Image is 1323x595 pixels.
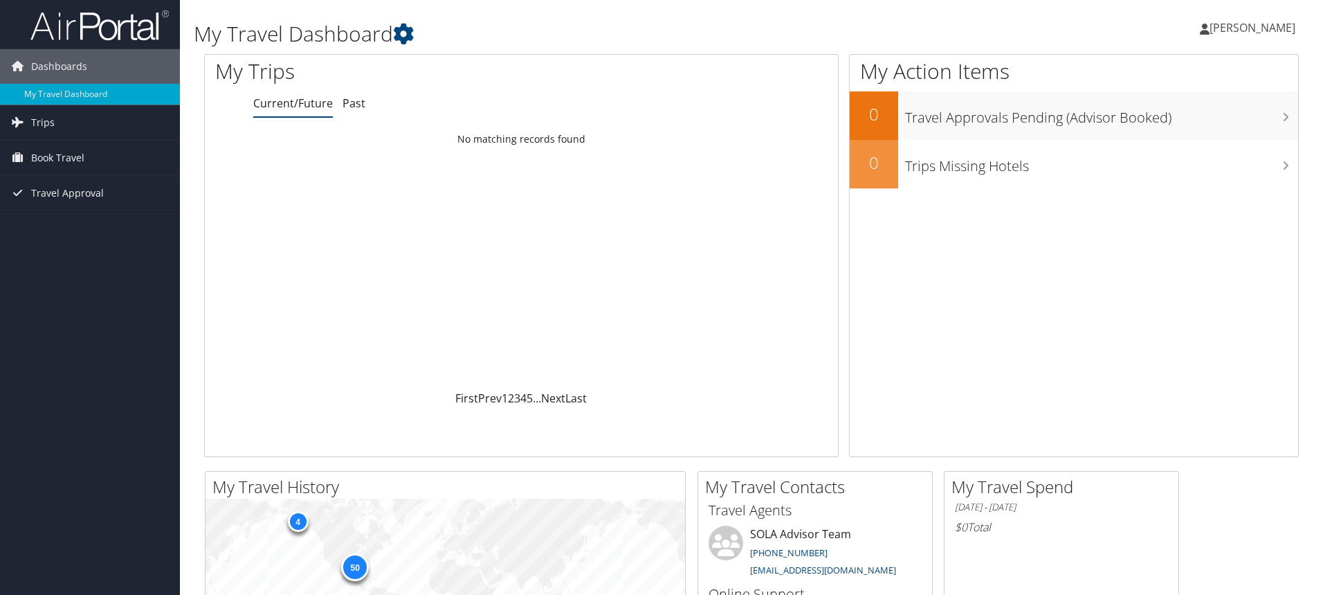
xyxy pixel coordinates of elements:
span: $0 [955,519,967,535]
h6: Total [955,519,1168,535]
span: [PERSON_NAME] [1210,20,1295,35]
span: Book Travel [31,141,84,175]
h1: My Trips [215,57,564,86]
a: 0Travel Approvals Pending (Advisor Booked) [850,91,1298,140]
h2: My Travel History [212,475,685,499]
h1: My Travel Dashboard [194,19,938,48]
a: Last [565,391,587,406]
li: SOLA Advisor Team [702,526,929,583]
a: 0Trips Missing Hotels [850,140,1298,188]
a: Past [343,96,365,111]
img: airportal-logo.png [30,9,169,42]
h3: Trips Missing Hotels [905,150,1298,176]
a: 5 [527,391,533,406]
span: Trips [31,105,55,140]
h2: My Travel Spend [951,475,1178,499]
h6: [DATE] - [DATE] [955,501,1168,514]
div: 4 [287,511,308,532]
h3: Travel Agents [709,501,922,520]
a: 1 [502,391,508,406]
a: First [455,391,478,406]
a: Next [541,391,565,406]
a: [PERSON_NAME] [1200,7,1309,48]
span: … [533,391,541,406]
span: Dashboards [31,49,87,84]
div: 50 [341,553,369,581]
a: [EMAIL_ADDRESS][DOMAIN_NAME] [750,564,896,576]
span: Travel Approval [31,176,104,211]
a: [PHONE_NUMBER] [750,547,828,559]
a: 3 [514,391,520,406]
td: No matching records found [205,127,838,152]
a: Current/Future [253,96,333,111]
a: 2 [508,391,514,406]
h2: 0 [850,151,898,175]
h1: My Action Items [850,57,1298,86]
a: 4 [520,391,527,406]
h3: Travel Approvals Pending (Advisor Booked) [905,101,1298,127]
h2: 0 [850,103,898,126]
a: Prev [478,391,502,406]
h2: My Travel Contacts [705,475,932,499]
